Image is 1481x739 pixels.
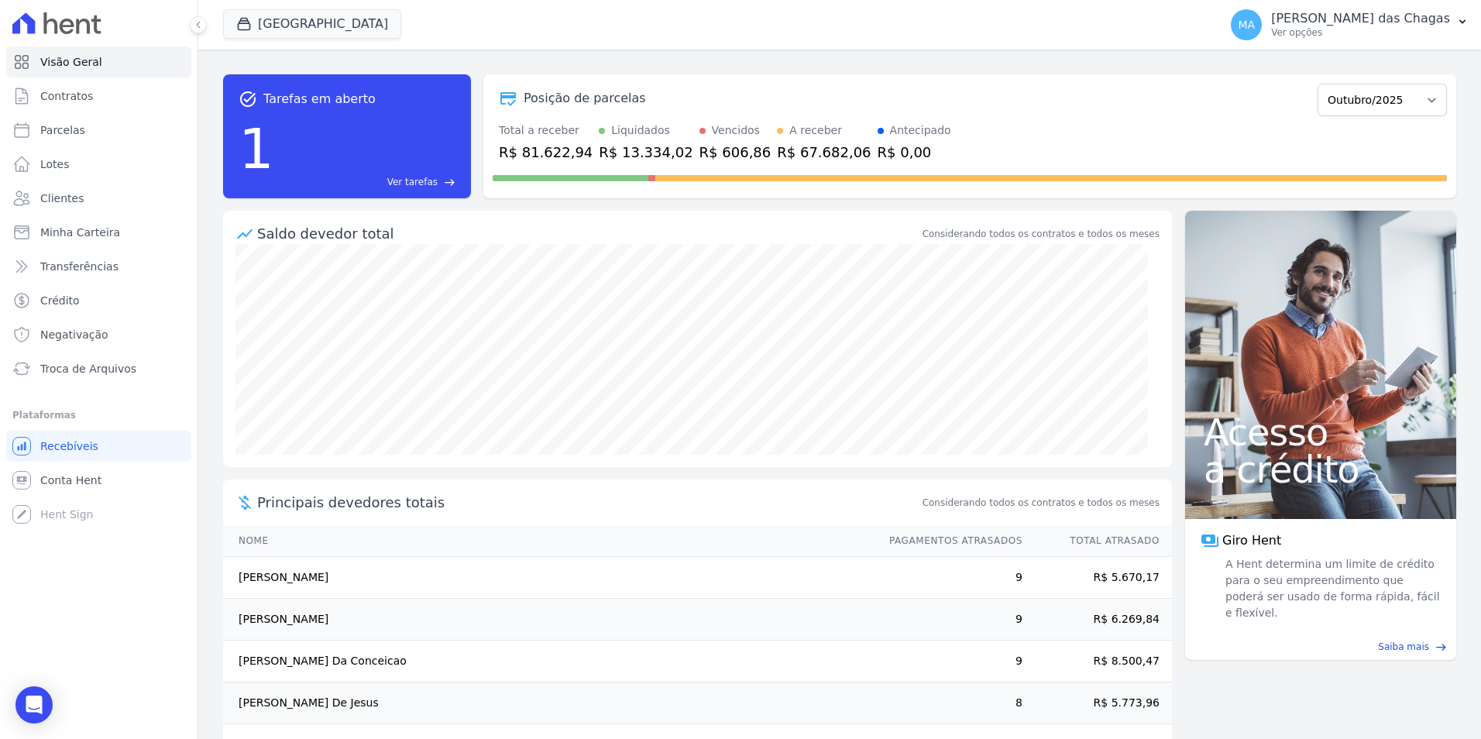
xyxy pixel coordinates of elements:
td: 9 [875,599,1023,641]
span: Troca de Arquivos [40,361,136,376]
a: Negativação [6,319,191,350]
div: Plataformas [12,406,185,424]
div: R$ 13.334,02 [599,142,692,163]
span: Parcelas [40,122,85,138]
button: [GEOGRAPHIC_DATA] [223,9,401,39]
span: Acesso [1204,414,1438,451]
td: R$ 6.269,84 [1023,599,1172,641]
th: Nome [223,525,875,557]
a: Visão Geral [6,46,191,77]
div: A receber [789,122,842,139]
span: Recebíveis [40,438,98,454]
span: Considerando todos os contratos e todos os meses [923,496,1160,510]
div: Total a receber [499,122,593,139]
span: Minha Carteira [40,225,120,240]
td: 9 [875,557,1023,599]
a: Ver tarefas east [280,175,455,189]
div: Open Intercom Messenger [15,686,53,724]
a: Contratos [6,81,191,112]
span: east [444,177,455,188]
button: MA [PERSON_NAME] das Chagas Ver opções [1218,3,1481,46]
td: [PERSON_NAME] De Jesus [223,682,875,724]
a: Transferências [6,251,191,282]
div: Considerando todos os contratos e todos os meses [923,227,1160,241]
span: Principais devedores totais [257,492,919,513]
span: Giro Hent [1222,531,1281,550]
td: R$ 8.500,47 [1023,641,1172,682]
span: Lotes [40,156,70,172]
span: Tarefas em aberto [263,90,376,108]
td: R$ 5.670,17 [1023,557,1172,599]
span: MA [1238,19,1255,30]
td: R$ 5.773,96 [1023,682,1172,724]
p: Ver opções [1271,26,1450,39]
span: Contratos [40,88,93,104]
p: [PERSON_NAME] das Chagas [1271,11,1450,26]
div: Saldo devedor total [257,223,919,244]
a: Troca de Arquivos [6,353,191,384]
a: Clientes [6,183,191,214]
span: east [1435,641,1447,653]
th: Total Atrasado [1023,525,1172,557]
span: Transferências [40,259,119,274]
td: [PERSON_NAME] Da Conceicao [223,641,875,682]
div: 1 [239,108,274,189]
span: Conta Hent [40,473,101,488]
div: R$ 606,86 [699,142,771,163]
td: 9 [875,641,1023,682]
span: Crédito [40,293,80,308]
th: Pagamentos Atrasados [875,525,1023,557]
div: R$ 81.622,94 [499,142,593,163]
span: Visão Geral [40,54,102,70]
a: Saiba mais east [1194,640,1447,654]
span: A Hent determina um limite de crédito para o seu empreendimento que poderá ser usado de forma ráp... [1222,556,1441,621]
span: a crédito [1204,451,1438,488]
span: Negativação [40,327,108,342]
span: Ver tarefas [387,175,438,189]
td: [PERSON_NAME] [223,557,875,599]
td: 8 [875,682,1023,724]
a: Parcelas [6,115,191,146]
a: Minha Carteira [6,217,191,248]
a: Recebíveis [6,431,191,462]
span: task_alt [239,90,257,108]
div: Liquidados [611,122,670,139]
div: R$ 67.682,06 [777,142,871,163]
div: Vencidos [712,122,760,139]
a: Conta Hent [6,465,191,496]
div: Antecipado [890,122,951,139]
div: R$ 0,00 [878,142,951,163]
a: Lotes [6,149,191,180]
div: Posição de parcelas [524,89,646,108]
a: Crédito [6,285,191,316]
span: Clientes [40,191,84,206]
span: Saiba mais [1378,640,1429,654]
td: [PERSON_NAME] [223,599,875,641]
